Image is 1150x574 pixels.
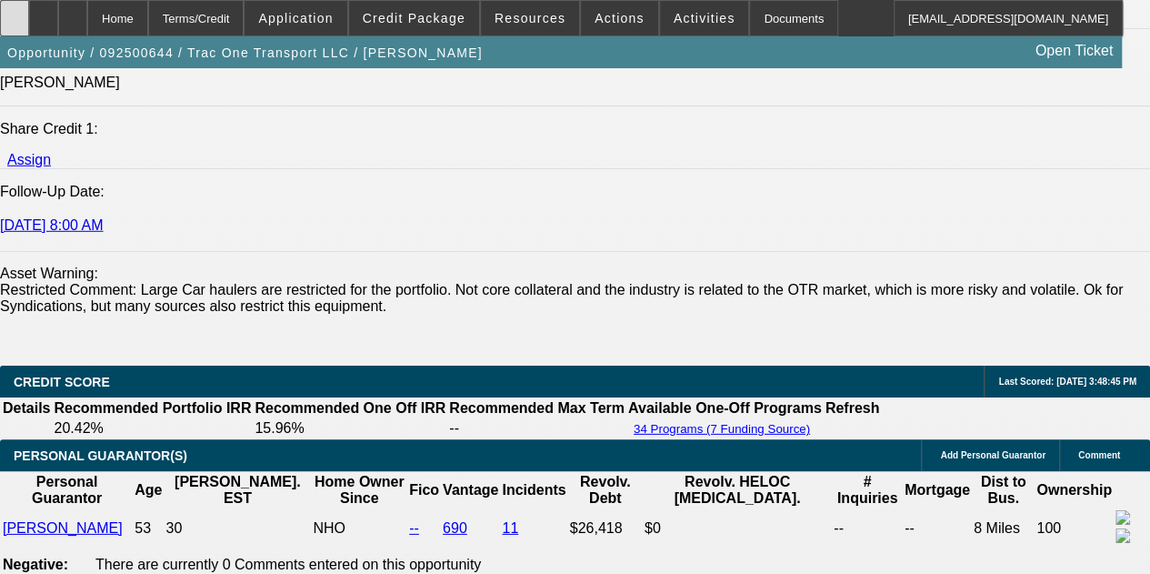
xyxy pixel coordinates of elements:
[627,399,823,418] th: Available One-Off Programs
[258,11,333,25] span: Application
[443,482,498,498] b: Vantage
[981,474,1026,506] b: Dist to Bus.
[1115,510,1130,525] img: facebook-icon.png
[53,419,252,438] td: 20.42%
[581,1,658,35] button: Actions
[448,419,625,438] td: --
[825,399,881,418] th: Refresh
[1035,509,1113,548] td: 100
[502,482,565,498] b: Incidents
[134,509,163,548] td: 53
[1036,482,1112,498] b: Ownership
[175,474,301,506] b: [PERSON_NAME]. EST
[904,509,971,548] td: --
[165,509,310,548] td: 30
[135,482,162,498] b: Age
[7,152,51,167] a: Assign
[905,482,970,498] b: Mortgage
[32,474,102,506] b: Personal Guarantor
[481,1,579,35] button: Resources
[7,45,483,60] span: Opportunity / 092500644 / Trac One Transport LLC / [PERSON_NAME]
[1078,450,1120,460] span: Comment
[660,1,749,35] button: Activities
[3,520,123,536] a: [PERSON_NAME]
[502,520,518,536] a: 11
[2,399,51,418] th: Details
[245,1,346,35] button: Application
[628,421,815,437] button: 34 Programs (7 Funding Source)
[837,474,898,506] b: # Inquiries
[14,448,187,463] span: PERSONAL GUARANTOR(S)
[644,509,831,548] td: $0
[363,11,465,25] span: Credit Package
[349,1,479,35] button: Credit Package
[409,482,439,498] b: Fico
[254,399,446,418] th: Recommended One Off IRR
[315,474,405,506] b: Home Owner Since
[53,399,252,418] th: Recommended Portfolio IRR
[973,509,1034,548] td: 8 Miles
[675,474,801,506] b: Revolv. HELOC [MEDICAL_DATA].
[14,375,110,389] span: CREDIT SCORE
[940,450,1045,460] span: Add Personal Guarantor
[595,11,645,25] span: Actions
[833,509,902,548] td: --
[443,520,467,536] a: 690
[1028,35,1120,66] a: Open Ticket
[95,557,481,572] span: There are currently 0 Comments entered on this opportunity
[312,509,406,548] td: NHO
[569,509,642,548] td: $26,418
[448,399,625,418] th: Recommended Max Term
[254,419,446,438] td: 15.96%
[580,474,631,506] b: Revolv. Debt
[3,557,68,572] b: Negative:
[1115,529,1130,543] img: linkedin-icon.png
[998,377,1136,387] span: Last Scored: [DATE] 3:48:45 PM
[409,520,419,536] a: --
[674,11,735,25] span: Activities
[495,11,565,25] span: Resources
